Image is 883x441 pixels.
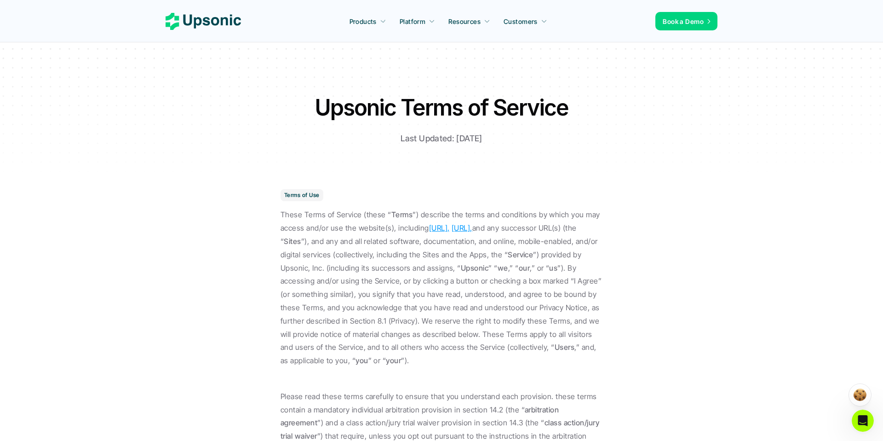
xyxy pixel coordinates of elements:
[284,237,301,246] strong: Sites
[461,263,488,273] strong: Upsonic
[549,263,557,273] strong: us
[508,250,533,259] strong: Service
[555,342,574,352] strong: Users
[452,223,472,232] a: [URL],
[519,263,530,273] strong: our
[327,132,556,145] p: Last Updated: [DATE]
[391,210,413,219] strong: Terms
[284,192,320,198] p: Terms of Use
[386,356,401,365] strong: your
[504,17,538,26] p: Customers
[281,208,602,367] p: These Terms of Service (these “ ”) describe the terms and conditions by which you may access and/...
[498,263,508,273] strong: we
[429,223,450,232] a: [URL],
[400,17,425,26] p: Platform
[448,17,481,26] p: Resources
[663,17,704,26] p: Book a Demo
[350,17,377,26] p: Products
[852,410,874,432] iframe: Intercom live chat
[355,356,368,365] strong: you
[344,13,392,29] a: Products
[281,92,602,123] h1: Upsonic Terms of Service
